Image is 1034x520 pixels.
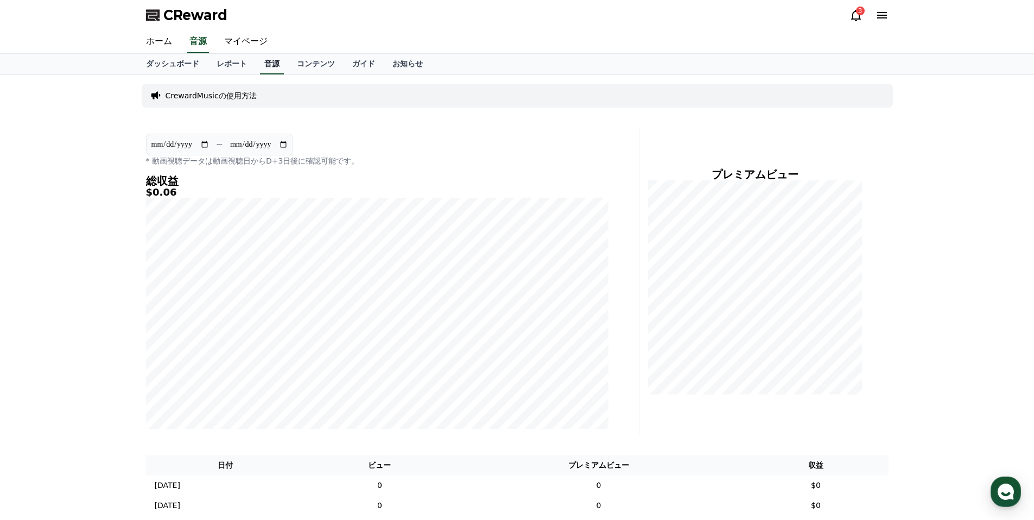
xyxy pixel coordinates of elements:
[137,54,208,74] a: ダッシュボード
[166,90,257,101] a: CrewardMusicの使用方法
[288,54,344,74] a: コンテンツ
[155,480,180,491] p: [DATE]
[146,175,608,187] h4: 総収益
[208,54,256,74] a: レポート
[216,138,223,151] p: ~
[744,496,889,516] td: $0
[137,30,181,53] a: ホーム
[72,344,140,372] a: Messages
[3,344,72,372] a: Home
[146,7,227,24] a: CReward
[187,30,209,53] a: 音源
[90,361,122,370] span: Messages
[155,500,180,511] p: [DATE]
[305,496,454,516] td: 0
[849,9,862,22] a: 3
[260,54,284,74] a: 音源
[215,30,276,53] a: マイページ
[305,455,454,475] th: ビュー
[454,496,743,516] td: 0
[744,475,889,496] td: $0
[454,455,743,475] th: プレミアムビュー
[161,361,187,369] span: Settings
[344,54,384,74] a: ガイド
[146,455,306,475] th: 日付
[454,475,743,496] td: 0
[146,155,608,166] p: * 動画視聴データは動画視聴日からD+3日後に確認可能です。
[856,7,865,15] div: 3
[305,475,454,496] td: 0
[648,168,862,180] h4: プレミアムビュー
[146,187,608,198] h5: $0.06
[163,7,227,24] span: CReward
[140,344,208,372] a: Settings
[384,54,432,74] a: お知らせ
[744,455,889,475] th: 収益
[28,361,47,369] span: Home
